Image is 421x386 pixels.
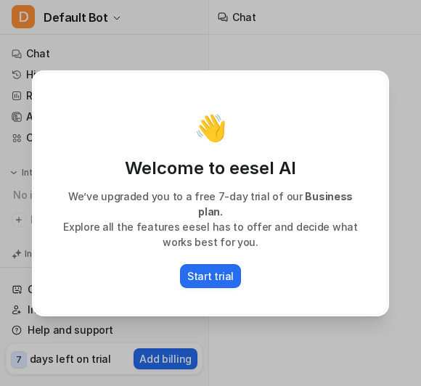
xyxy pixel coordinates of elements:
[49,157,372,180] p: Welcome to eesel AI
[180,264,241,288] button: Start trial
[187,268,234,284] p: Start trial
[49,219,372,250] p: Explore all the features eesel has to offer and decide what works best for you.
[195,113,227,142] p: 👋
[49,189,372,219] p: We’ve upgraded you to a free 7-day trial of our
